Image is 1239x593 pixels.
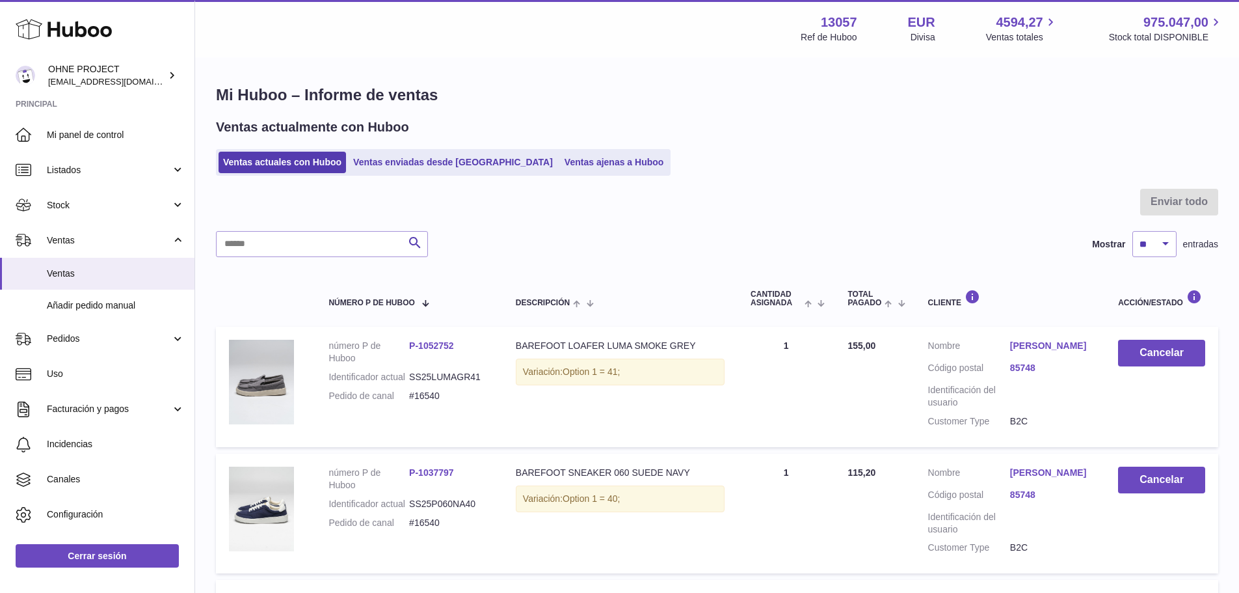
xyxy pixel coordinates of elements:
label: Mostrar [1092,238,1125,251]
span: [EMAIL_ADDRESS][DOMAIN_NAME] [48,76,191,87]
span: Ventas [47,234,171,247]
a: Cerrar sesión [16,544,179,568]
dt: Customer Type [928,542,1010,554]
span: entradas [1183,238,1218,251]
a: 4594,27 Ventas totales [986,14,1058,44]
dd: B2C [1010,542,1092,554]
dt: Pedido de canal [328,517,409,529]
h1: Mi Huboo – Informe de ventas [216,85,1218,105]
span: Añadir pedido manual [47,299,185,312]
td: 1 [738,327,834,447]
a: P-1052752 [409,340,454,351]
a: 975.047,00 Stock total DISPONIBLE [1109,14,1223,44]
button: Cancelar [1118,340,1205,366]
a: Ventas actuales con Huboo [219,152,346,173]
span: Stock [47,199,171,212]
dd: B2C [1010,415,1092,428]
dd: SS25P060NA40 [409,498,490,510]
div: BAREFOOT LOAFER LUMA SMOKE GREY [516,340,725,352]
dt: Nombre [928,340,1010,355]
a: 85748 [1010,362,1092,374]
h2: Ventas actualmente con Huboo [216,118,409,136]
span: Option 1 = 41; [563,366,620,377]
a: Ventas enviadas desde [GEOGRAPHIC_DATA] [349,152,557,173]
a: 85748 [1010,489,1092,501]
div: Cliente [928,290,1093,307]
div: Variación: [516,359,725,385]
strong: EUR [908,14,935,31]
div: Acción/Estado [1118,290,1205,307]
a: Ventas ajenas a Huboo [560,152,669,173]
div: Divisa [911,31,935,44]
div: Ref de Huboo [801,31,857,44]
span: Stock total DISPONIBLE [1109,31,1223,44]
div: Variación: [516,486,725,512]
dt: Identificador actual [328,498,409,510]
img: 130571742678687.jpg [229,467,294,551]
span: Configuración [47,508,185,521]
dd: SS25LUMAGR41 [409,371,490,383]
span: 975.047,00 [1143,14,1208,31]
a: [PERSON_NAME] [1010,340,1092,352]
span: 155,00 [847,340,875,351]
span: Ventas [47,268,185,280]
dt: Identificación del usuario [928,511,1010,536]
dt: Código postal [928,362,1010,378]
dt: Customer Type [928,415,1010,428]
dt: Identificación del usuario [928,384,1010,409]
dt: número P de Huboo [328,340,409,365]
td: 1 [738,454,834,573]
dt: Código postal [928,489,1010,504]
a: [PERSON_NAME] [1010,467,1092,479]
dt: Identificador actual [328,371,409,383]
span: 4594,27 [996,14,1043,31]
img: SMOKE_GREY_SMALL_61f9d4f3-dc67-45cd-ab33-96290bc1fafe.jpg [229,340,294,424]
span: Listados [47,164,171,176]
span: Uso [47,368,185,380]
dt: Nombre [928,467,1010,482]
span: Total pagado [847,290,881,307]
span: Cantidad ASIGNADA [751,290,801,307]
span: Pedidos [47,333,171,345]
span: 115,20 [847,467,875,478]
dt: número P de Huboo [328,467,409,491]
div: OHNE PROJECT [48,63,165,88]
img: internalAdmin-13057@internal.huboo.com [16,66,35,85]
span: Canales [47,473,185,486]
strong: 13057 [821,14,857,31]
a: P-1037797 [409,467,454,478]
span: Ventas totales [986,31,1058,44]
dd: #16540 [409,390,490,402]
span: número P de Huboo [328,299,414,307]
div: BAREFOOT SNEAKER 060 SUEDE NAVY [516,467,725,479]
dd: #16540 [409,517,490,529]
dt: Pedido de canal [328,390,409,402]
span: Mi panel de control [47,129,185,141]
span: Option 1 = 40; [563,493,620,504]
span: Descripción [516,299,570,307]
span: Incidencias [47,438,185,450]
button: Cancelar [1118,467,1205,493]
span: Facturación y pagos [47,403,171,415]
